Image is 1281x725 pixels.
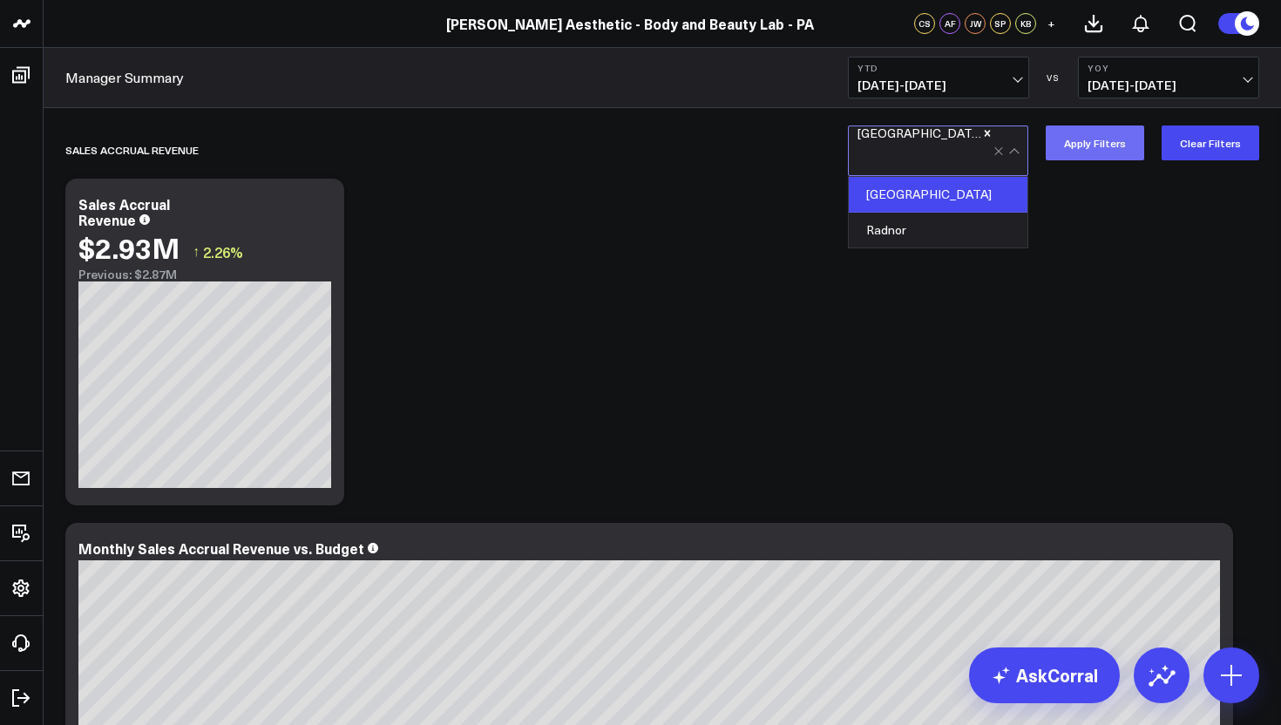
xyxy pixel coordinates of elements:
[78,194,170,229] div: Sales Accrual Revenue
[1040,13,1061,34] button: +
[857,63,1020,73] b: YTD
[981,126,993,140] div: Remove Philadelphia
[1162,125,1259,160] button: Clear Filters
[78,232,180,263] div: $2.93M
[1088,78,1250,92] span: [DATE] - [DATE]
[446,14,814,33] a: [PERSON_NAME] Aesthetic - Body and Beauty Lab - PA
[78,539,364,558] div: Monthly Sales Accrual Revenue vs. Budget
[969,647,1120,703] a: AskCorral
[990,13,1011,34] div: SP
[78,268,331,281] div: Previous: $2.87M
[849,213,1027,247] div: Radnor
[849,177,1027,213] div: [GEOGRAPHIC_DATA]
[203,242,243,261] span: 2.26%
[1047,17,1055,30] span: +
[1038,72,1069,83] div: VS
[965,13,986,34] div: JW
[857,126,981,140] div: [GEOGRAPHIC_DATA]
[857,78,1020,92] span: [DATE] - [DATE]
[1088,63,1250,73] b: YoY
[939,13,960,34] div: AF
[193,241,200,263] span: ↑
[914,13,935,34] div: CS
[1046,125,1144,160] button: Apply Filters
[1015,13,1036,34] div: KB
[65,130,199,170] div: Sales Accrual Revenue
[848,57,1029,98] button: YTD[DATE]-[DATE]
[1078,57,1259,98] button: YoY[DATE]-[DATE]
[65,68,184,87] a: Manager Summary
